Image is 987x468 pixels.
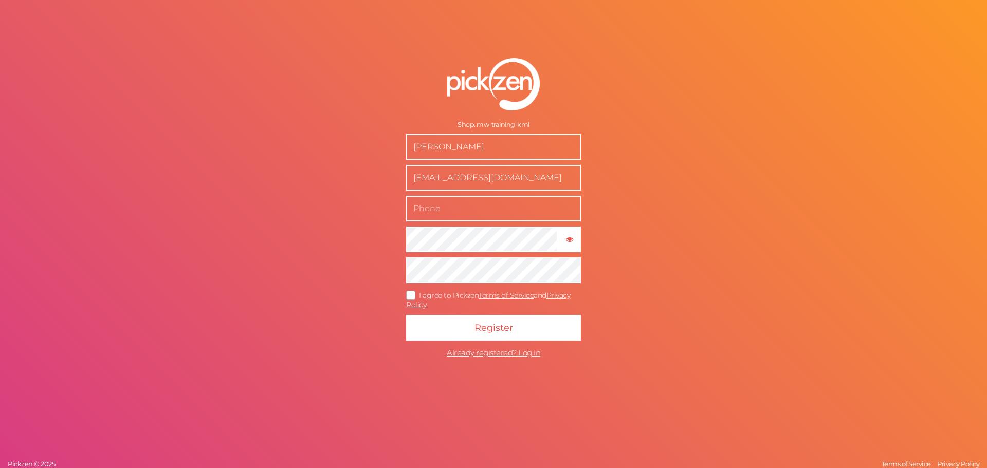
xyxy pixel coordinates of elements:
[5,460,58,468] a: Pickzen © 2025
[406,291,570,310] a: Privacy Policy
[406,165,581,191] input: Business e-mail
[935,460,982,468] a: Privacy Policy
[879,460,934,468] a: Terms of Service
[406,315,581,341] button: Register
[406,196,581,221] input: Phone
[479,291,534,300] a: Terms of Service
[406,134,581,160] input: Name
[447,58,540,110] img: pz-logo-white.png
[882,460,931,468] span: Terms of Service
[474,322,513,333] span: Register
[447,348,540,358] span: Already registered? Log in
[406,121,581,129] div: Shop: mw-training-kml
[937,460,979,468] span: Privacy Policy
[406,291,570,310] span: I agree to Pickzen and .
